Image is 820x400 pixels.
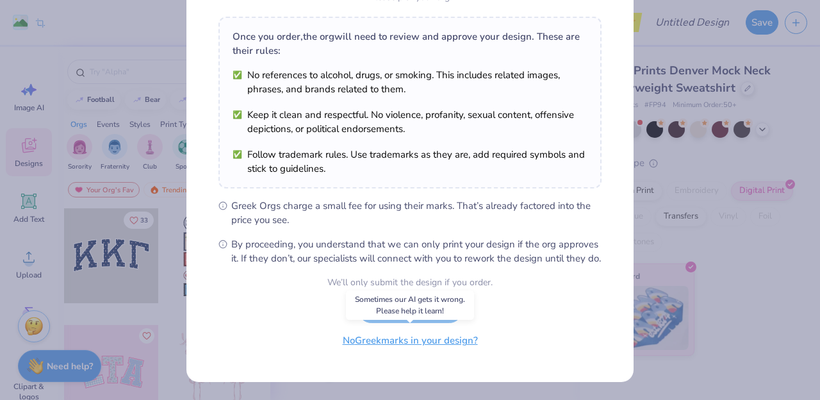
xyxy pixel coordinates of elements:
[327,276,493,289] div: We’ll only submit the design if you order.
[233,147,587,176] li: Follow trademark rules. Use trademarks as they are, add required symbols and stick to guidelines.
[233,68,587,96] li: No references to alcohol, drugs, or smoking. This includes related images, phrases, and brands re...
[332,328,489,354] button: NoGreekmarks in your design?
[346,290,474,320] div: Sometimes our AI gets it wrong. Please help it learn!
[233,29,587,58] div: Once you order, the org will need to review and approve your design. These are their rules:
[231,237,602,265] span: By proceeding, you understand that we can only print your design if the org approves it. If they ...
[231,199,602,227] span: Greek Orgs charge a small fee for using their marks. That’s already factored into the price you see.
[233,108,587,136] li: Keep it clean and respectful. No violence, profanity, sexual content, offensive depictions, or po...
